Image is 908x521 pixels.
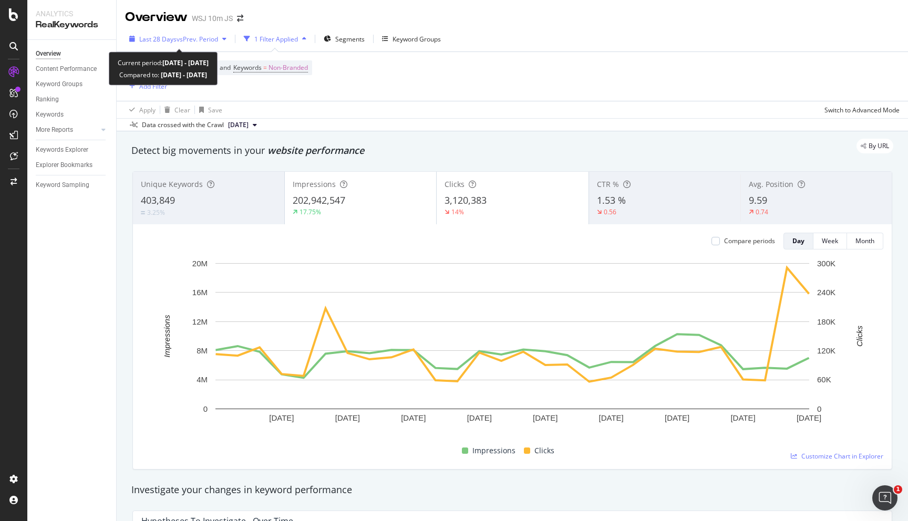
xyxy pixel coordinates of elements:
[125,101,156,118] button: Apply
[533,413,558,422] text: [DATE]
[36,48,109,59] a: Overview
[393,35,441,44] div: Keyword Groups
[813,233,847,249] button: Week
[792,236,804,245] div: Day
[125,8,188,26] div: Overview
[797,413,821,422] text: [DATE]
[378,30,445,47] button: Keyword Groups
[36,79,82,90] div: Keyword Groups
[159,70,207,79] b: [DATE] - [DATE]
[162,315,171,357] text: Impressions
[869,143,889,149] span: By URL
[724,236,775,245] div: Compare periods
[335,35,365,44] span: Segments
[730,413,755,422] text: [DATE]
[855,236,874,245] div: Month
[824,106,900,114] div: Switch to Advanced Mode
[445,179,465,189] span: Clicks
[451,207,464,216] div: 14%
[237,15,243,22] div: arrow-right-arrow-left
[749,179,793,189] span: Avg. Position
[36,94,109,105] a: Ranking
[597,194,626,206] span: 1.53 %
[192,259,208,268] text: 20M
[203,404,208,413] text: 0
[597,179,619,189] span: CTR %
[36,64,97,75] div: Content Performance
[119,69,207,81] div: Compared to:
[269,413,294,422] text: [DATE]
[192,317,208,326] text: 12M
[224,119,261,131] button: [DATE]
[300,207,321,216] div: 17.75%
[817,346,835,355] text: 120K
[141,258,883,440] svg: A chart.
[872,485,897,510] iframe: Intercom live chat
[139,82,167,91] div: Add Filter
[319,30,369,47] button: Segments
[177,35,218,44] span: vs Prev. Period
[36,124,73,136] div: More Reports
[817,404,821,413] text: 0
[36,19,108,31] div: RealKeywords
[228,120,249,130] span: 2025 Sep. 6th
[36,180,109,191] a: Keyword Sampling
[401,413,426,422] text: [DATE]
[749,194,767,206] span: 9.59
[36,124,98,136] a: More Reports
[197,346,208,355] text: 8M
[783,233,813,249] button: Day
[174,106,190,114] div: Clear
[36,180,89,191] div: Keyword Sampling
[142,120,224,130] div: Data crossed with the Crawl
[125,80,167,92] button: Add Filter
[820,101,900,118] button: Switch to Advanced Mode
[220,63,231,72] span: and
[855,325,864,346] text: Clicks
[36,94,59,105] div: Ranking
[36,48,61,59] div: Overview
[36,64,109,75] a: Content Performance
[534,444,554,457] span: Clicks
[240,30,311,47] button: 1 Filter Applied
[817,375,831,384] text: 60K
[847,233,883,249] button: Month
[147,208,165,217] div: 3.25%
[141,179,203,189] span: Unique Keywords
[118,57,209,69] div: Current period:
[791,452,883,461] a: Customize Chart in Explorer
[604,207,616,216] div: 0.56
[195,101,222,118] button: Save
[801,452,883,461] span: Customize Chart in Explorer
[141,211,145,214] img: Equal
[131,483,893,497] div: Investigate your changes in keyword performance
[139,35,177,44] span: Last 28 Days
[36,8,108,19] div: Analytics
[263,63,267,72] span: =
[467,413,492,422] text: [DATE]
[269,60,308,75] span: Non-Branded
[817,288,835,297] text: 240K
[293,179,336,189] span: Impressions
[822,236,838,245] div: Week
[192,288,208,297] text: 16M
[756,207,768,216] div: 0.74
[36,144,88,155] div: Keywords Explorer
[817,259,835,268] text: 300K
[445,194,487,206] span: 3,120,383
[36,160,92,171] div: Explorer Bookmarks
[162,58,209,67] b: [DATE] - [DATE]
[192,13,233,24] div: WSJ 10m JS
[472,444,515,457] span: Impressions
[197,375,208,384] text: 4M
[36,109,109,120] a: Keywords
[36,160,109,171] a: Explorer Bookmarks
[894,485,902,494] span: 1
[857,139,893,153] div: legacy label
[817,317,835,326] text: 180K
[665,413,689,422] text: [DATE]
[36,79,109,90] a: Keyword Groups
[233,63,262,72] span: Keywords
[208,106,222,114] div: Save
